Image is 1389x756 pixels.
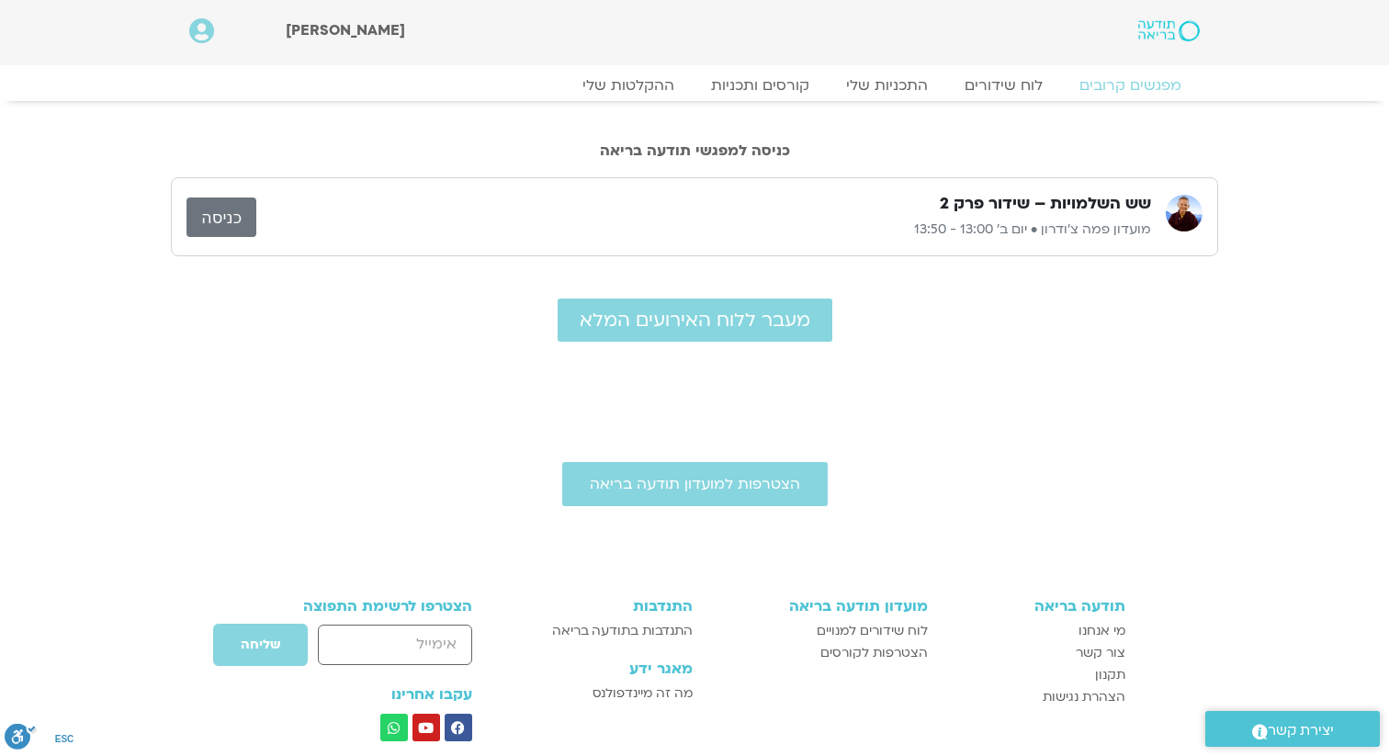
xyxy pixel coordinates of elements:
[693,76,828,95] a: קורסים ותכניות
[1205,711,1380,747] a: יצירת קשר
[562,462,828,506] a: הצטרפות למועדון תודעה בריאה
[1166,195,1203,231] img: מועדון פמה צ'ודרון
[820,642,928,664] span: הצטרפות לקורסים
[186,197,256,237] a: כניסה
[318,625,471,664] input: אימייל
[1061,76,1200,95] a: מפגשים קרובים
[171,142,1218,159] h2: כניסה למפגשי תודעה בריאה
[558,299,832,342] a: מעבר ללוח האירועים המלא
[523,598,693,615] h3: התנדבות
[580,310,810,331] span: מעבר ללוח האירועים המלא
[593,683,693,705] span: מה זה מיינדפולנס
[264,598,472,615] h3: הצטרפו לרשימת התפוצה
[1268,718,1334,743] span: יצירת קשר
[523,660,693,677] h3: מאגר ידע
[711,620,927,642] a: לוח שידורים למנויים
[1078,620,1125,642] span: מי אנחנו
[590,476,800,492] span: הצטרפות למועדון תודעה בריאה
[940,193,1151,215] h3: שש השלמויות – שידור פרק 2
[1043,686,1125,708] span: הצהרת נגישות
[946,664,1126,686] a: תקנון
[523,683,693,705] a: מה זה מיינדפולנס
[946,620,1126,642] a: מי אנחנו
[286,20,405,40] span: [PERSON_NAME]
[817,620,928,642] span: לוח שידורים למנויים
[264,623,472,676] form: טופס חדש
[552,620,693,642] span: התנדבות בתודעה בריאה
[523,620,693,642] a: התנדבות בתודעה בריאה
[828,76,946,95] a: התכניות שלי
[946,642,1126,664] a: צור קשר
[946,686,1126,708] a: הצהרת נגישות
[711,642,927,664] a: הצטרפות לקורסים
[946,76,1061,95] a: לוח שידורים
[1095,664,1125,686] span: תקנון
[256,219,1151,241] p: מועדון פמה צ'ודרון • יום ב׳ 13:00 - 13:50
[189,76,1200,95] nav: Menu
[241,638,280,652] span: שליחה
[711,598,927,615] h3: מועדון תודעה בריאה
[264,686,472,703] h3: עקבו אחרינו
[946,598,1126,615] h3: תודעה בריאה
[212,623,309,667] button: שליחה
[1076,642,1125,664] span: צור קשר
[564,76,693,95] a: ההקלטות שלי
